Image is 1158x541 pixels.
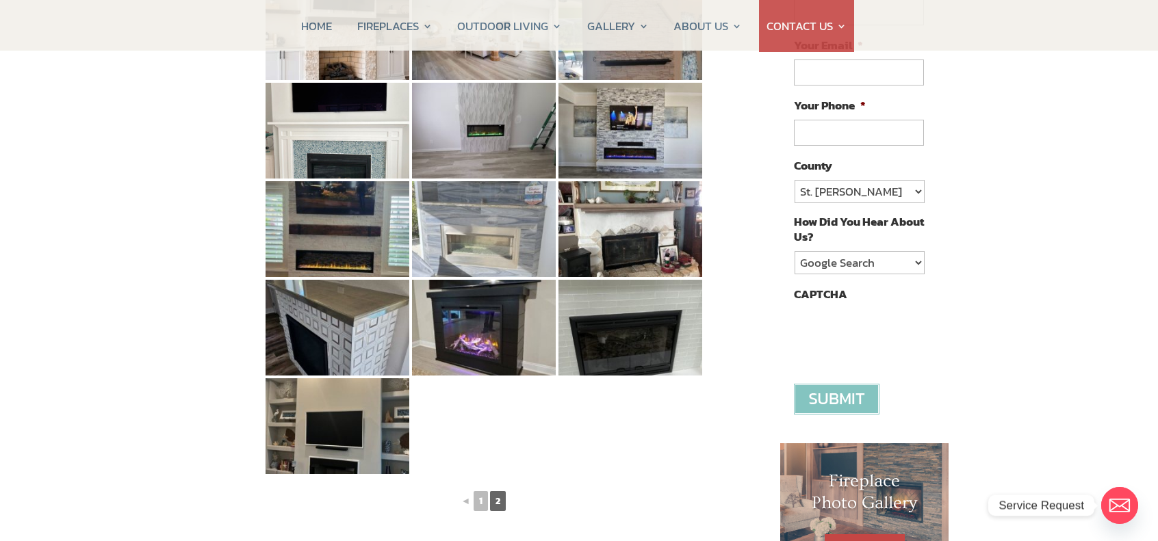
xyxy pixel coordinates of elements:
[266,280,409,375] img: 34
[808,471,921,520] h1: Fireplace Photo Gallery
[412,83,556,179] img: 29
[794,384,879,414] input: Submit
[794,287,847,302] label: CAPTCHA
[412,181,556,277] img: 32
[558,83,702,179] img: 30
[266,378,409,474] img: 37
[794,38,863,53] label: Your Email
[794,98,866,113] label: Your Phone
[794,308,1002,362] iframe: reCAPTCHA
[490,491,506,511] span: 2
[266,181,409,277] img: 31
[558,181,702,277] img: 33
[474,491,488,511] a: 1
[266,83,409,179] img: 28
[794,158,832,173] label: County
[794,214,924,244] label: How Did You Hear About Us?
[558,280,702,375] img: 36
[412,280,556,375] img: 35
[1101,487,1138,524] a: Email
[460,492,472,510] a: ◄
